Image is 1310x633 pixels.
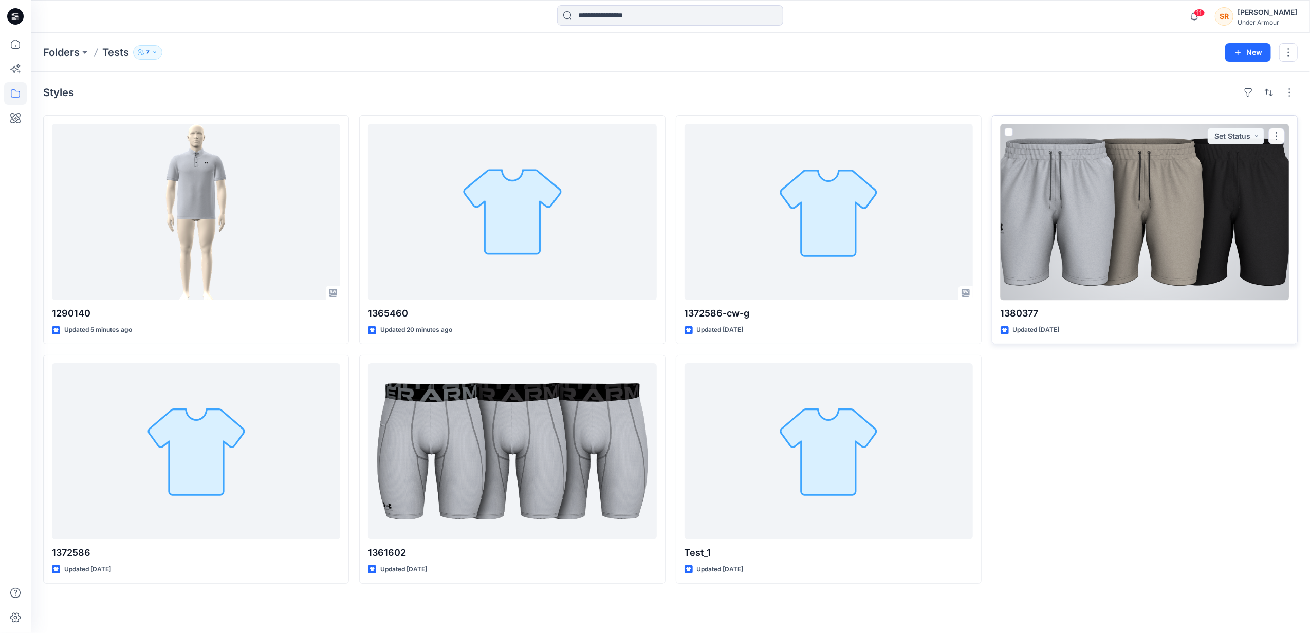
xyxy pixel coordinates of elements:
[368,306,656,321] p: 1365460
[43,45,80,60] a: Folders
[685,546,973,560] p: Test_1
[52,363,340,539] a: 1372586
[685,124,973,300] a: 1372586-cw-g
[52,546,340,560] p: 1372586
[1238,18,1297,26] div: Under Armour
[368,124,656,300] a: 1365460
[368,546,656,560] p: 1361602
[146,47,150,58] p: 7
[1225,43,1271,62] button: New
[52,124,340,300] a: 1290140
[64,564,111,575] p: Updated [DATE]
[1238,6,1297,18] div: [PERSON_NAME]
[64,325,132,336] p: Updated 5 minutes ago
[52,306,340,321] p: 1290140
[43,86,74,99] h4: Styles
[1194,9,1205,17] span: 11
[380,325,452,336] p: Updated 20 minutes ago
[1215,7,1233,26] div: SR
[368,363,656,539] a: 1361602
[685,363,973,539] a: Test_1
[1001,306,1289,321] p: 1380377
[697,564,744,575] p: Updated [DATE]
[685,306,973,321] p: 1372586-cw-g
[380,564,427,575] p: Updated [DATE]
[102,45,129,60] p: Tests
[133,45,162,60] button: 7
[1001,124,1289,300] a: 1380377
[697,325,744,336] p: Updated [DATE]
[1013,325,1060,336] p: Updated [DATE]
